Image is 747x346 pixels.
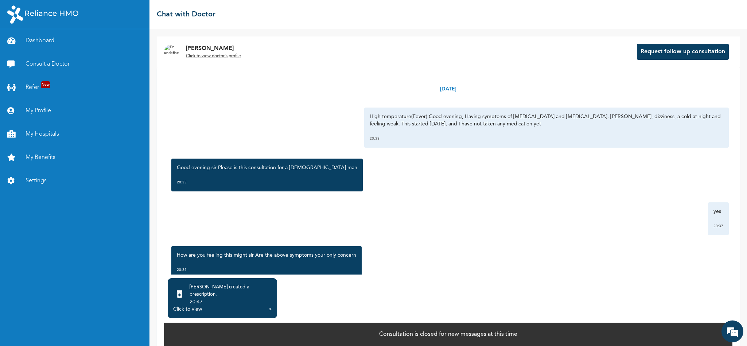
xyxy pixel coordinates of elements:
div: 20:37 [713,222,723,230]
p: Good evening sir Please is this consultation for a [DEMOGRAPHIC_DATA] man [177,164,357,171]
div: [PERSON_NAME] created a prescription . [190,284,272,298]
p: How are you feeling this might sir Are the above symptoms your only concern [177,252,356,259]
p: [PERSON_NAME] [186,44,241,53]
div: 20:47 [190,298,272,306]
div: 20:38 [177,266,356,273]
img: Dr. undefined` [164,44,179,59]
button: Request follow up consultation [637,44,729,60]
div: Click to view [173,306,202,313]
p: [DATE] [440,85,456,93]
div: 20:33 [370,135,723,142]
p: Consultation is closed for new messages at this time [379,330,517,339]
u: Click to view doctor's profile [186,54,241,58]
p: yes [713,208,723,215]
p: High temperature(Fever) Good evening, Having symptoms of [MEDICAL_DATA] and [MEDICAL_DATA]. [PERS... [370,113,723,128]
span: New [41,81,50,88]
div: 20:33 [177,179,357,186]
h2: Chat with Doctor [157,9,215,20]
img: RelianceHMO's Logo [7,5,78,24]
div: > [268,306,272,313]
